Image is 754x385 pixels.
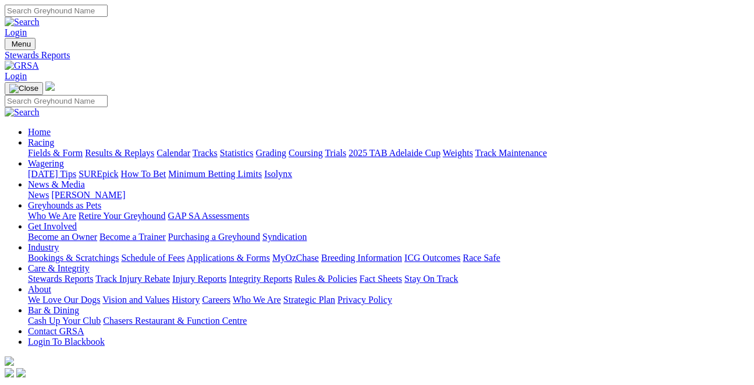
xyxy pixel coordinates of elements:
[283,295,335,305] a: Strategic Plan
[348,148,440,158] a: 2025 TAB Adelaide Cup
[262,232,307,242] a: Syndication
[28,232,749,242] div: Get Involved
[16,368,26,377] img: twitter.svg
[5,356,14,366] img: logo-grsa-white.png
[5,5,108,17] input: Search
[28,169,76,179] a: [DATE] Tips
[5,61,39,71] img: GRSA
[172,295,200,305] a: History
[168,232,260,242] a: Purchasing a Greyhound
[28,274,749,284] div: Care & Integrity
[28,221,77,231] a: Get Involved
[28,179,85,189] a: News & Media
[463,253,500,263] a: Race Safe
[28,284,51,294] a: About
[28,253,119,263] a: Bookings & Scratchings
[28,169,749,179] div: Wagering
[28,190,49,200] a: News
[404,274,458,284] a: Stay On Track
[28,148,83,158] a: Fields & Form
[103,316,247,326] a: Chasers Restaurant & Function Centre
[5,50,749,61] a: Stewards Reports
[294,274,357,284] a: Rules & Policies
[272,253,319,263] a: MyOzChase
[51,190,125,200] a: [PERSON_NAME]
[28,253,749,263] div: Industry
[28,316,101,326] a: Cash Up Your Club
[360,274,402,284] a: Fact Sheets
[28,295,100,305] a: We Love Our Dogs
[5,82,43,95] button: Toggle navigation
[85,148,154,158] a: Results & Replays
[202,295,230,305] a: Careers
[5,368,14,377] img: facebook.svg
[79,169,118,179] a: SUREpick
[102,295,169,305] a: Vision and Values
[28,211,76,221] a: Who We Are
[28,190,749,200] div: News & Media
[28,242,59,252] a: Industry
[28,305,79,315] a: Bar & Dining
[5,107,40,118] img: Search
[28,211,749,221] div: Greyhounds as Pets
[5,95,108,107] input: Search
[5,38,35,50] button: Toggle navigation
[172,274,226,284] a: Injury Reports
[28,148,749,158] div: Racing
[28,337,105,347] a: Login To Blackbook
[475,148,547,158] a: Track Maintenance
[325,148,346,158] a: Trials
[264,169,292,179] a: Isolynx
[187,253,270,263] a: Applications & Forms
[157,148,190,158] a: Calendar
[9,84,38,93] img: Close
[121,253,184,263] a: Schedule of Fees
[79,211,166,221] a: Retire Your Greyhound
[95,274,170,284] a: Track Injury Rebate
[12,40,31,48] span: Menu
[28,127,51,137] a: Home
[28,326,84,336] a: Contact GRSA
[168,211,250,221] a: GAP SA Assessments
[28,316,749,326] div: Bar & Dining
[28,137,54,147] a: Racing
[233,295,281,305] a: Who We Are
[321,253,402,263] a: Breeding Information
[168,169,262,179] a: Minimum Betting Limits
[443,148,473,158] a: Weights
[28,274,93,284] a: Stewards Reports
[45,82,55,91] img: logo-grsa-white.png
[5,71,27,81] a: Login
[220,148,254,158] a: Statistics
[28,263,90,273] a: Care & Integrity
[28,200,101,210] a: Greyhounds as Pets
[5,17,40,27] img: Search
[337,295,392,305] a: Privacy Policy
[404,253,460,263] a: ICG Outcomes
[121,169,166,179] a: How To Bet
[99,232,166,242] a: Become a Trainer
[28,295,749,305] div: About
[193,148,218,158] a: Tracks
[28,232,97,242] a: Become an Owner
[5,27,27,37] a: Login
[28,158,64,168] a: Wagering
[229,274,292,284] a: Integrity Reports
[289,148,323,158] a: Coursing
[256,148,286,158] a: Grading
